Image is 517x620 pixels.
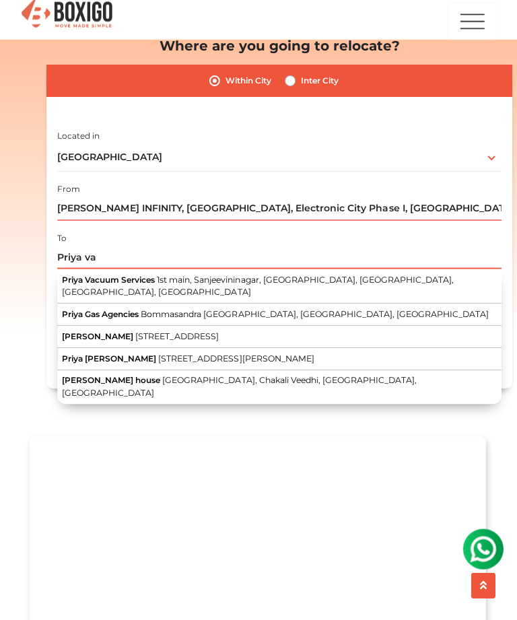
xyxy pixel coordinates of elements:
label: From [59,184,81,197]
span: [STREET_ADDRESS] [137,332,220,342]
h2: Where are you going to relocate? [48,39,512,55]
span: [PERSON_NAME] house [63,376,162,386]
input: Select Building or Nearest Landmark [59,198,502,221]
button: [PERSON_NAME] [STREET_ADDRESS] [59,326,502,349]
button: Priya Gas Agencies Bommasandra [GEOGRAPHIC_DATA], [GEOGRAPHIC_DATA], [GEOGRAPHIC_DATA] [59,304,502,326]
span: [STREET_ADDRESS][PERSON_NAME] [160,354,315,364]
img: menu [459,5,486,40]
span: [GEOGRAPHIC_DATA] [59,152,163,164]
button: scroll up [471,573,495,598]
span: Priya [PERSON_NAME] [63,354,158,364]
button: Priya Vacuum Services 1st main, Sanjeevininagar, [GEOGRAPHIC_DATA], [GEOGRAPHIC_DATA], [GEOGRAPHI... [59,270,502,304]
span: [PERSON_NAME] [63,332,135,342]
span: [GEOGRAPHIC_DATA], Chakali Veedhi, [GEOGRAPHIC_DATA], [GEOGRAPHIC_DATA] [63,376,417,399]
label: To [59,233,68,245]
span: 1st main, Sanjeevininagar, [GEOGRAPHIC_DATA], [GEOGRAPHIC_DATA], [GEOGRAPHIC_DATA], [GEOGRAPHIC_D... [63,275,454,298]
button: Priya [PERSON_NAME] [STREET_ADDRESS][PERSON_NAME] [59,349,502,371]
label: Within City [226,74,272,90]
label: Located in [59,131,101,143]
span: Priya Vacuum Services [63,275,156,285]
img: whatsapp-icon.svg [13,13,40,40]
button: [PERSON_NAME] house [GEOGRAPHIC_DATA], Chakali Veedhi, [GEOGRAPHIC_DATA], [GEOGRAPHIC_DATA] [59,371,502,405]
input: Select Building or Nearest Landmark [59,246,502,270]
label: Inter City [302,74,339,90]
span: Priya Gas Agencies [63,310,140,320]
span: Bommasandra [GEOGRAPHIC_DATA], [GEOGRAPHIC_DATA], [GEOGRAPHIC_DATA] [142,310,489,320]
